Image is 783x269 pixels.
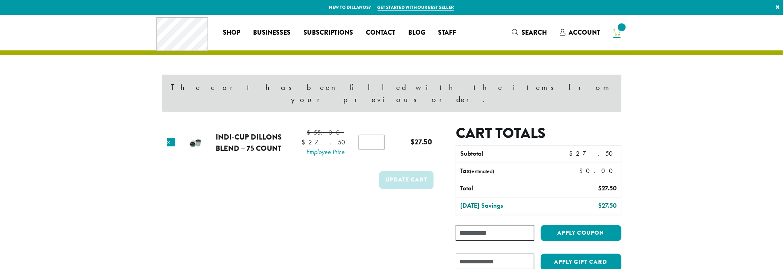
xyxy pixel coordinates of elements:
[411,136,432,147] bdi: 27.50
[598,184,602,192] span: $
[456,180,555,197] th: Total
[598,201,602,210] span: $
[307,128,344,137] bdi: 55.00
[456,125,621,142] h2: Cart totals
[456,198,555,215] th: [DATE] Savings
[253,28,291,38] span: Businesses
[598,201,617,210] bdi: 27.50
[307,128,314,137] span: $
[303,28,353,38] span: Subscriptions
[302,147,349,157] span: Employee Price
[569,28,600,37] span: Account
[162,75,621,112] div: The cart has been filled with the items from your previous order.
[223,28,240,38] span: Shop
[438,28,456,38] span: Staff
[302,138,349,146] bdi: 27.50
[359,135,384,150] input: Product quantity
[167,138,175,146] a: Remove this item
[216,131,282,154] a: Indi-Cup Dillons Blend – 75 count
[366,28,395,38] span: Contact
[569,149,576,158] span: $
[456,163,573,180] th: Tax
[541,225,621,242] button: Apply coupon
[506,26,554,39] a: Search
[579,167,617,175] bdi: 0.00
[456,146,555,163] th: Subtotal
[432,26,463,39] a: Staff
[579,167,586,175] span: $
[411,136,415,147] span: $
[216,26,247,39] a: Shop
[470,168,494,175] small: (estimated)
[522,28,547,37] span: Search
[183,129,209,156] img: Indi-Cup Dillons Blend - 75 count
[408,28,425,38] span: Blog
[378,4,454,11] a: Get started with our best seller
[569,149,617,158] bdi: 27.50
[302,138,309,146] span: $
[379,171,434,189] button: Update cart
[598,184,617,192] bdi: 27.50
